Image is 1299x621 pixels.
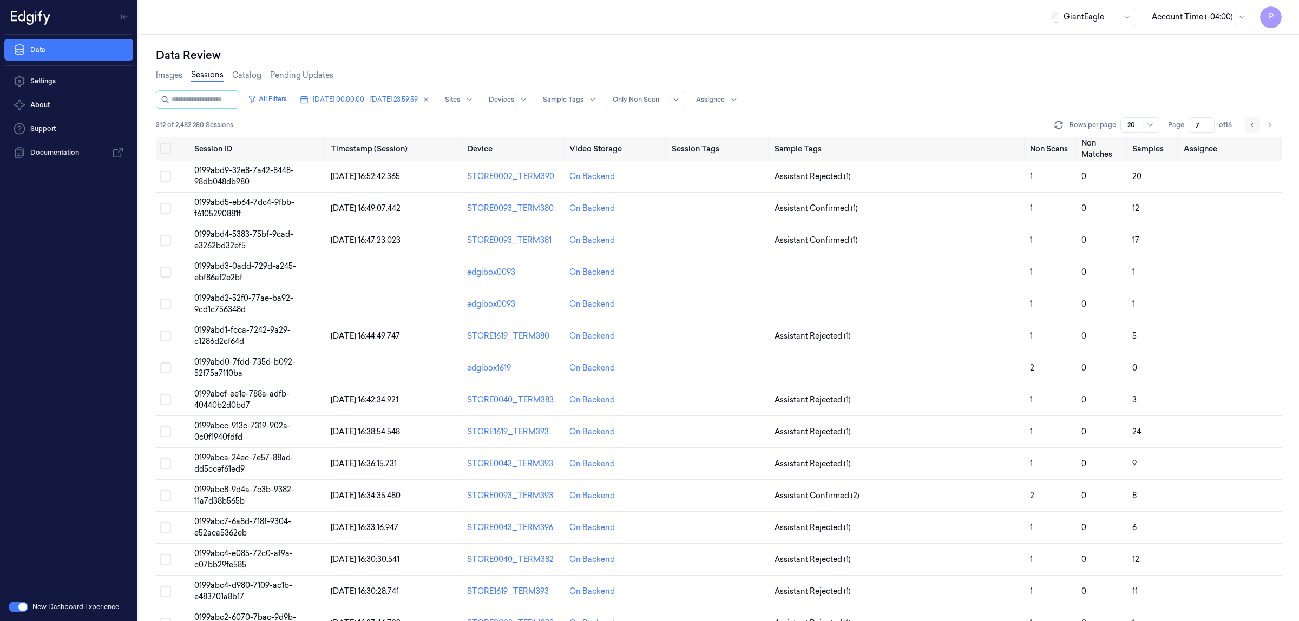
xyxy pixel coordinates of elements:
[331,491,401,500] span: [DATE] 16:34:35.480
[1081,267,1086,277] span: 0
[565,137,667,161] th: Video Storage
[569,235,615,246] div: On Backend
[4,142,133,163] a: Documentation
[467,171,561,182] div: STORE0002_TERM390
[160,203,171,214] button: Select row
[775,394,851,406] span: Assistant Rejected (1)
[331,459,397,468] span: [DATE] 16:36:15.731
[569,522,615,533] div: On Backend
[1132,491,1137,500] span: 8
[1132,427,1141,437] span: 24
[1030,299,1033,309] span: 1
[331,554,399,564] span: [DATE] 16:30:30.541
[194,485,294,506] span: 0199abc8-9d4a-7c3b-9382-11a7d38b565b
[1081,427,1086,437] span: 0
[331,235,401,245] span: [DATE] 16:47:23.023
[569,426,615,438] div: On Backend
[1030,171,1033,181] span: 1
[194,580,292,602] span: 0199abc4-d980-7109-ac1b-e483701a8b17
[116,8,133,25] button: Toggle Navigation
[1132,586,1138,596] span: 11
[1081,235,1086,245] span: 0
[191,69,224,82] a: Sessions
[775,171,851,182] span: Assistant Rejected (1)
[1030,523,1033,532] span: 1
[1132,331,1137,341] span: 5
[569,171,615,182] div: On Backend
[1030,395,1033,405] span: 1
[467,522,561,533] div: STORE0043_TERM396
[1132,554,1139,564] span: 12
[194,166,294,187] span: 0199abd9-32e8-7a42-8448-98db048db980
[467,490,561,501] div: STORE0093_TERM393
[160,586,171,597] button: Select row
[160,235,171,246] button: Select row
[4,39,133,61] a: Data
[160,490,171,501] button: Select row
[1245,117,1277,133] nav: pagination
[1245,117,1260,133] button: Go to previous page
[569,490,615,501] div: On Backend
[1132,171,1141,181] span: 20
[467,267,561,278] div: edgibox0093
[775,203,858,214] span: Assistant Confirmed (1)
[775,331,851,342] span: Assistant Rejected (1)
[1081,586,1086,596] span: 0
[1179,137,1282,161] th: Assignee
[775,458,851,470] span: Assistant Rejected (1)
[1132,395,1137,405] span: 3
[331,586,399,596] span: [DATE] 16:30:28.741
[4,70,133,92] a: Settings
[1132,203,1139,213] span: 12
[1081,363,1086,373] span: 0
[1081,491,1086,500] span: 0
[156,120,233,130] span: 312 of 2,482,280 Sessions
[1132,267,1135,277] span: 1
[775,586,851,597] span: Assistant Rejected (1)
[313,95,418,104] span: [DATE] 00:00:00 - [DATE] 23:59:59
[467,458,561,470] div: STORE0043_TERM393
[1132,235,1139,245] span: 17
[194,197,294,219] span: 0199abd5-eb64-7dc4-9fbb-f6105290881f
[569,267,615,278] div: On Backend
[1132,523,1137,532] span: 6
[160,362,171,373] button: Select row
[160,143,171,154] button: Select all
[160,458,171,469] button: Select row
[569,331,615,342] div: On Backend
[1081,331,1086,341] span: 0
[160,331,171,341] button: Select row
[194,453,294,474] span: 0199abca-24ec-7e57-88ad-dd5ccef61ed9
[331,395,398,405] span: [DATE] 16:42:34.921
[463,137,565,161] th: Device
[569,586,615,597] div: On Backend
[1219,120,1236,130] span: of 16
[194,421,291,442] span: 0199abcc-913c-7319-902a-0c0f1940fdfd
[4,118,133,140] a: Support
[1081,299,1086,309] span: 0
[1030,363,1034,373] span: 2
[156,48,1282,63] div: Data Review
[775,522,851,533] span: Assistant Rejected (1)
[467,299,561,310] div: edgibox0093
[467,331,561,342] div: STORE1619_TERM380
[1262,117,1277,133] button: Go to next page
[331,523,398,532] span: [DATE] 16:33:16.947
[296,91,434,108] button: [DATE] 00:00:00 - [DATE] 23:59:59
[194,389,290,410] span: 0199abcf-ee1e-788a-adfb-40440b2d0bd7
[270,70,333,81] a: Pending Updates
[467,203,561,214] div: STORE0093_TERM380
[194,293,293,314] span: 0199abd2-52f0-77ae-ba92-9cd1c756348d
[569,394,615,406] div: On Backend
[1081,395,1086,405] span: 0
[194,229,293,250] span: 0199abd4-5383-75bf-9cad-e3262bd32ef5
[467,586,561,597] div: STORE1619_TERM393
[467,426,561,438] div: STORE1619_TERM393
[190,137,326,161] th: Session ID
[1260,6,1282,28] span: P
[775,554,851,565] span: Assistant Rejected (1)
[467,235,561,246] div: STORE0093_TERM381
[569,458,615,470] div: On Backend
[194,261,296,282] span: 0199abd3-0add-729d-a245-ebf86af2e2bf
[1030,267,1033,277] span: 1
